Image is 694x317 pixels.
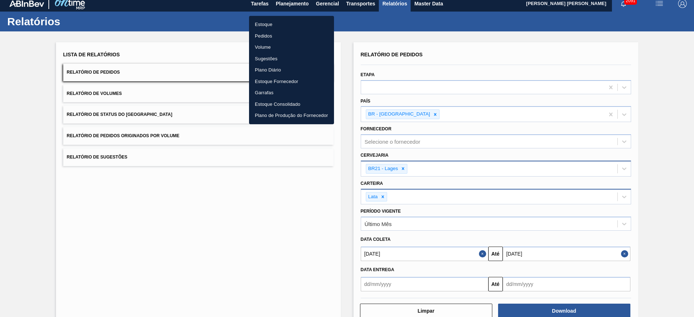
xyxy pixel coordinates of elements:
a: Plano de Produção do Fornecedor [249,110,334,121]
a: Volume [249,42,334,53]
a: Estoque Fornecedor [249,76,334,87]
a: Estoque [249,19,334,30]
a: Garrafas [249,87,334,99]
a: Sugestões [249,53,334,65]
a: Pedidos [249,30,334,42]
a: Estoque Consolidado [249,99,334,110]
a: Plano Diário [249,64,334,76]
